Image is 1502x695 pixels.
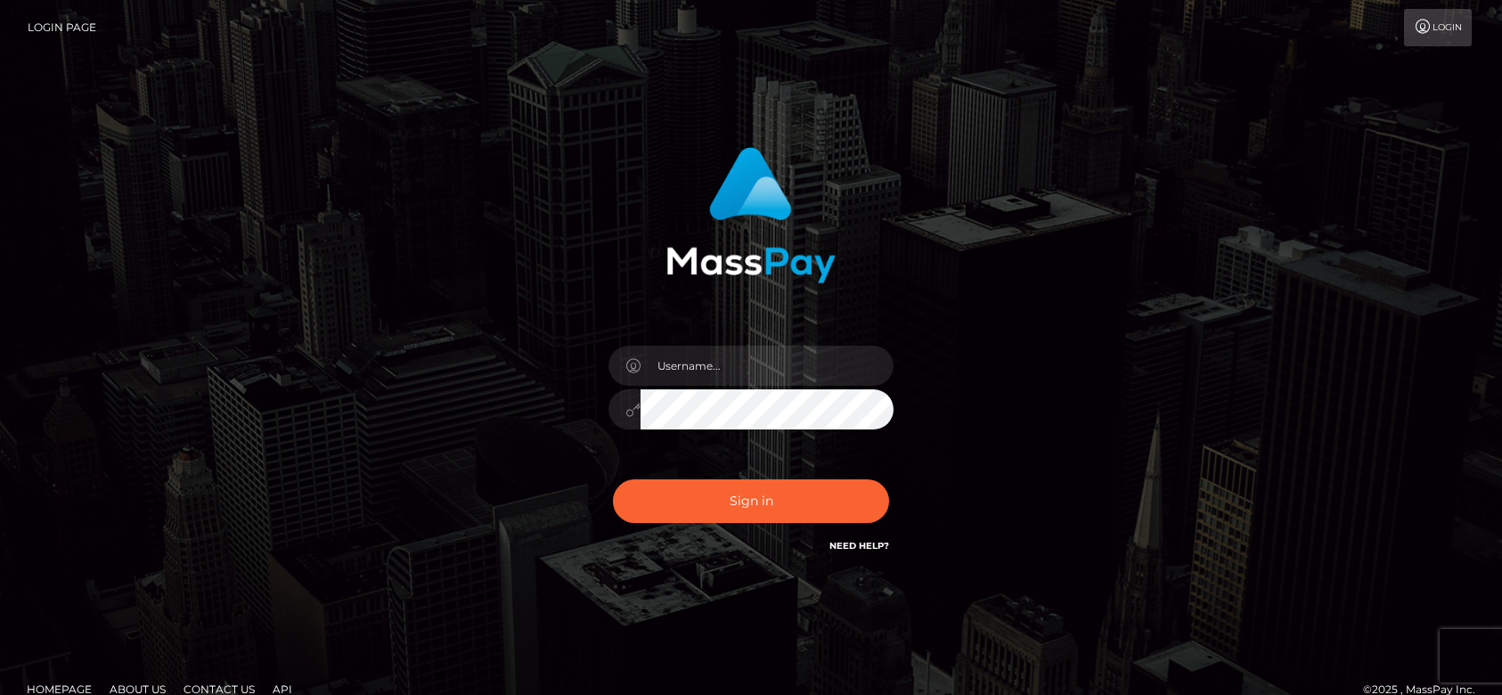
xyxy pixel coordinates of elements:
input: Username... [641,346,894,386]
a: Need Help? [829,540,889,552]
img: MassPay Login [666,147,836,283]
button: Sign in [613,479,889,523]
a: Login Page [28,9,96,46]
a: Login [1404,9,1472,46]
